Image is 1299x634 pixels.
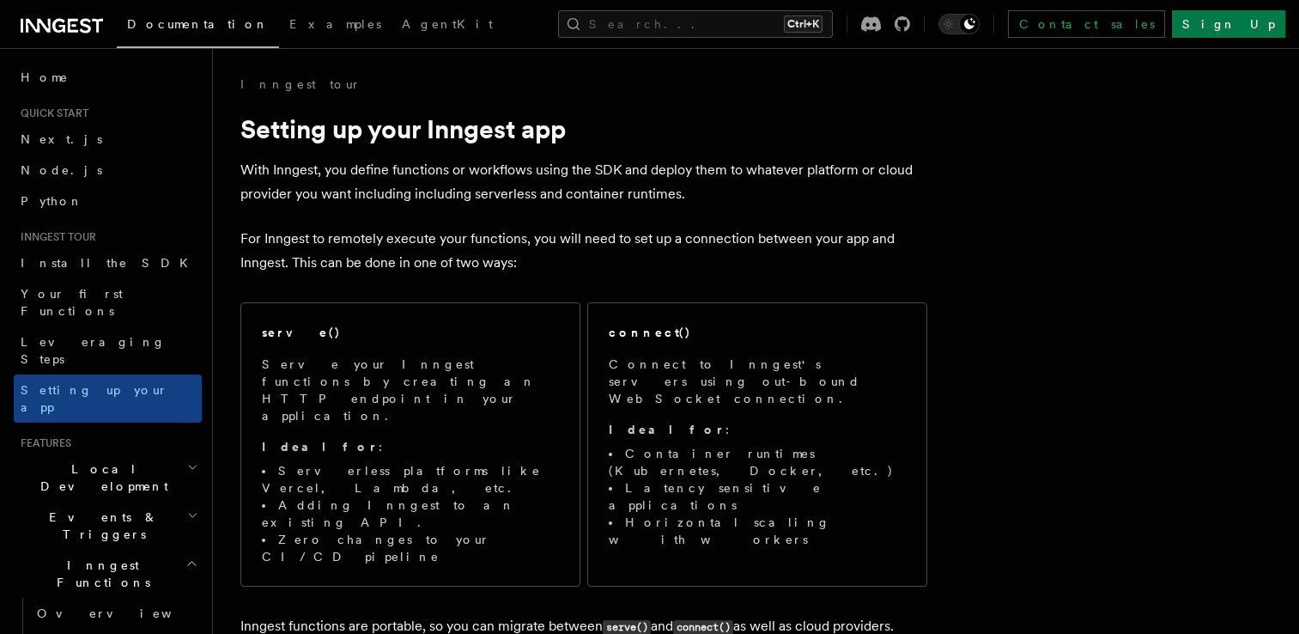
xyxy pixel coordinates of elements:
[21,69,69,86] span: Home
[14,107,88,120] span: Quick start
[262,438,559,455] p: :
[21,287,123,318] span: Your first Functions
[240,158,927,206] p: With Inngest, you define functions or workflows using the SDK and deploy them to whatever platfor...
[609,324,691,341] h2: connect()
[1172,10,1285,38] a: Sign Up
[117,5,279,48] a: Documentation
[609,421,906,438] p: :
[21,256,198,270] span: Install the SDK
[14,247,202,278] a: Install the SDK
[21,194,83,208] span: Python
[240,227,927,275] p: For Inngest to remotely execute your functions, you will need to set up a connection between your...
[938,14,980,34] button: Toggle dark mode
[240,302,580,587] a: serve()Serve your Inngest functions by creating an HTTP endpoint in your application.Ideal for:Se...
[127,17,269,31] span: Documentation
[21,335,166,366] span: Leveraging Steps
[392,5,503,46] a: AgentKit
[21,163,102,177] span: Node.js
[14,278,202,326] a: Your first Functions
[262,356,559,424] p: Serve your Inngest functions by creating an HTTP endpoint in your application.
[609,356,906,407] p: Connect to Inngest's servers using out-bound WebSocket connection.
[1008,10,1165,38] a: Contact sales
[14,550,202,598] button: Inngest Functions
[240,113,927,144] h1: Setting up your Inngest app
[262,324,341,341] h2: serve()
[30,598,202,629] a: Overview
[37,607,214,620] span: Overview
[14,62,202,93] a: Home
[262,440,379,454] strong: Ideal for
[289,17,381,31] span: Examples
[609,445,906,479] li: Container runtimes (Kubernetes, Docker, etc.)
[14,186,202,216] a: Python
[14,124,202,155] a: Next.js
[587,302,927,587] a: connect()Connect to Inngest's servers using out-bound WebSocket connection.Ideal for:Container ru...
[279,5,392,46] a: Examples
[14,502,202,550] button: Events & Triggers
[609,423,725,436] strong: Ideal for
[14,509,187,543] span: Events & Triggers
[262,462,559,497] li: Serverless platforms like Vercel, Lambda, etc.
[14,375,202,423] a: Setting up your app
[14,460,187,495] span: Local Development
[14,155,202,186] a: Node.js
[609,514,906,548] li: Horizontal scaling with workers
[240,76,361,93] a: Inngest tour
[21,132,102,146] span: Next.js
[14,326,202,375] a: Leveraging Steps
[21,383,168,414] span: Setting up your app
[262,497,559,531] li: Adding Inngest to an existing API.
[262,531,559,565] li: Zero changes to your CI/CD pipeline
[609,479,906,514] li: Latency sensitive applications
[784,15,822,33] kbd: Ctrl+K
[402,17,493,31] span: AgentKit
[14,557,185,591] span: Inngest Functions
[558,10,833,38] button: Search...Ctrl+K
[14,230,96,244] span: Inngest tour
[14,454,202,502] button: Local Development
[14,436,71,450] span: Features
